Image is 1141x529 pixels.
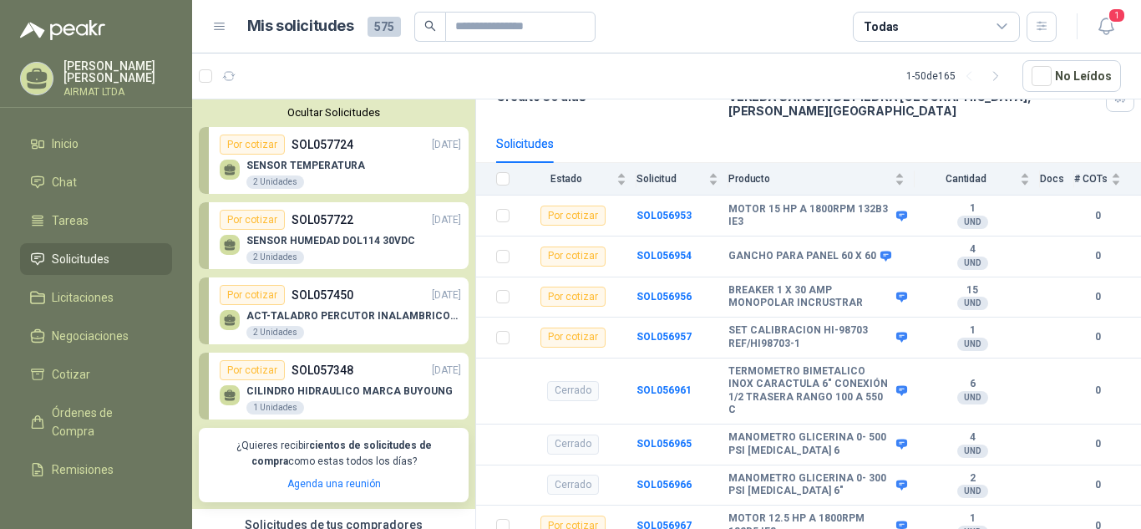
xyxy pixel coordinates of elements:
b: 0 [1074,436,1121,452]
a: Tareas [20,205,172,237]
span: Producto [728,173,891,185]
a: Por cotizarSOL057724[DATE] SENSOR TEMPERATURA2 Unidades [199,127,469,194]
a: Chat [20,166,172,198]
div: UND [957,297,988,310]
b: 0 [1074,208,1121,224]
b: MOTOR 15 HP A 1800RPM 132B3 IE3 [728,203,892,229]
p: SOL057722 [292,211,353,229]
div: 2 Unidades [246,251,304,264]
b: GANCHO PARA PANEL 60 X 60 [728,250,876,263]
span: Cantidad [915,173,1017,185]
a: Remisiones [20,454,172,486]
div: Por cotizar [540,247,606,267]
b: 4 [915,431,1030,445]
div: Cerrado [547,435,599,455]
th: Docs [1040,163,1074,196]
span: Solicitud [636,173,705,185]
b: 0 [1074,383,1121,399]
b: TERMOMETRO BIMETALICO INOX CARACTULA 6" CONEXIÓN 1/2 TRASERA RANGO 100 A 550 C [728,365,892,417]
div: Ocultar SolicitudesPor cotizarSOL057724[DATE] SENSOR TEMPERATURA2 UnidadesPor cotizarSOL057722[DA... [192,99,475,509]
span: Estado [520,173,613,185]
a: SOL056956 [636,291,692,303]
div: UND [957,216,988,229]
b: MANOMETRO GLICERINA 0- 300 PSI [MEDICAL_DATA] 6" [728,472,892,498]
span: # COTs [1074,173,1108,185]
a: SOL056961 [636,384,692,396]
a: Agenda una reunión [287,478,381,490]
p: [DATE] [432,137,461,153]
h1: Mis solicitudes [247,14,354,38]
b: MANOMETRO GLICERINA 0- 500 PSI [MEDICAL_DATA] 6 [728,431,892,457]
b: SOL056954 [636,250,692,262]
span: Inicio [52,135,79,153]
b: 1 [915,512,1030,526]
a: Por cotizarSOL057348[DATE] CILINDRO HIDRAULICO MARCA BUYOUNG1 Unidades [199,353,469,420]
a: SOL056966 [636,479,692,491]
a: SOL056953 [636,210,692,221]
b: 6 [915,378,1030,391]
p: SOL057348 [292,361,353,379]
div: Solicitudes [496,135,554,153]
b: cientos de solicitudes de compra [251,440,432,467]
div: UND [957,485,988,498]
a: Cotizar [20,359,172,390]
b: 0 [1074,329,1121,345]
div: Todas [864,18,899,36]
b: SET CALIBRACION HI-98703 REF/HI98703-1 [728,324,892,350]
span: Licitaciones [52,288,114,307]
b: 15 [915,284,1030,298]
div: Por cotizar [540,287,606,307]
span: Cotizar [52,365,90,384]
p: SOL057450 [292,286,353,304]
a: Inicio [20,128,172,160]
div: UND [957,257,988,270]
p: [PERSON_NAME] [PERSON_NAME] [63,60,172,84]
th: Cantidad [915,163,1040,196]
p: VEREDA SANJON DE PIEDRA [GEOGRAPHIC_DATA] , [PERSON_NAME][GEOGRAPHIC_DATA] [728,89,1099,118]
p: CILINDRO HIDRAULICO MARCA BUYOUNG [246,385,453,397]
a: SOL056965 [636,438,692,450]
p: [DATE] [432,287,461,303]
div: UND [957,391,988,404]
div: Por cotizar [220,210,285,230]
a: Negociaciones [20,320,172,352]
th: Producto [728,163,915,196]
b: BREAKER 1 X 30 AMP MONOPOLAR INCRUSTRAR [728,284,892,310]
b: 4 [915,243,1030,257]
b: 0 [1074,289,1121,305]
p: ACT-TALADRO PERCUTOR INALAMBRICO22 [246,310,461,322]
div: Por cotizar [220,135,285,155]
b: 0 [1074,477,1121,493]
b: 0 [1074,248,1121,264]
p: ¿Quieres recibir como estas todos los días? [209,438,459,470]
p: SENSOR TEMPERATURA [246,160,365,171]
button: No Leídos [1022,60,1121,92]
div: 2 Unidades [246,175,304,189]
div: Por cotizar [540,206,606,226]
button: 1 [1091,12,1121,42]
b: 1 [915,324,1030,338]
th: Solicitud [636,163,728,196]
a: Solicitudes [20,243,172,275]
div: Por cotizar [540,328,606,348]
div: Por cotizar [220,285,285,305]
p: SOL057724 [292,135,353,154]
div: Cerrado [547,475,599,495]
a: Órdenes de Compra [20,397,172,447]
span: Chat [52,173,77,191]
span: Remisiones [52,460,114,479]
p: [DATE] [432,363,461,379]
span: Negociaciones [52,327,129,345]
span: search [424,20,436,32]
b: 2 [915,472,1030,486]
span: 1 [1108,8,1126,23]
a: SOL056957 [636,331,692,343]
a: Por cotizarSOL057450[DATE] ACT-TALADRO PERCUTOR INALAMBRICO222 Unidades [199,277,469,344]
b: 1 [915,202,1030,216]
div: 1 Unidades [246,401,304,415]
span: Solicitudes [52,250,109,268]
